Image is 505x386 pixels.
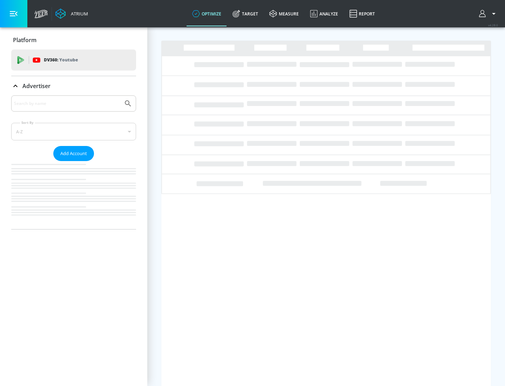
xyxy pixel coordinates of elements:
div: Advertiser [11,95,136,229]
div: Advertiser [11,76,136,96]
p: Advertiser [22,82,50,90]
a: measure [264,1,304,26]
p: Youtube [59,56,78,64]
nav: list of Advertiser [11,161,136,229]
a: Analyze [304,1,344,26]
div: DV360: Youtube [11,49,136,71]
button: Add Account [53,146,94,161]
span: Add Account [60,149,87,158]
p: DV360: [44,56,78,64]
a: Atrium [55,8,88,19]
div: Platform [11,30,136,50]
div: Atrium [68,11,88,17]
div: A-Z [11,123,136,140]
a: optimize [187,1,227,26]
label: Sort By [20,120,35,125]
a: Target [227,1,264,26]
input: Search by name [14,99,120,108]
span: v 4.28.0 [488,23,498,27]
p: Platform [13,36,36,44]
a: Report [344,1,381,26]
